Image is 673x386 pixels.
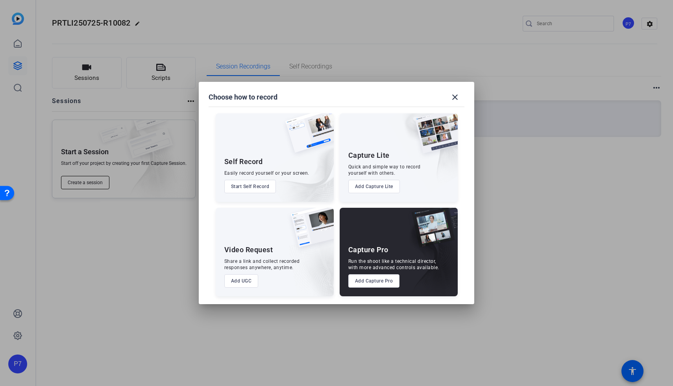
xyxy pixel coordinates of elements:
img: capture-pro.png [406,208,458,256]
div: Run the shoot like a technical director, with more advanced controls available. [348,258,439,271]
div: Video Request [224,245,273,255]
mat-icon: close [450,92,460,102]
div: Easily record yourself or your screen. [224,170,309,176]
div: Capture Pro [348,245,388,255]
img: ugc-content.png [285,208,334,255]
button: Add Capture Lite [348,180,400,193]
div: Quick and simple way to record yourself with others. [348,164,421,176]
div: Capture Lite [348,151,390,160]
img: capture-lite.png [409,113,458,161]
h1: Choose how to record [209,92,277,102]
img: self-record.png [279,113,334,161]
img: embarkstudio-ugc-content.png [288,232,334,296]
button: Start Self Record [224,180,276,193]
img: embarkstudio-capture-pro.png [399,218,458,296]
button: Add Capture Pro [348,274,400,288]
div: Share a link and collect recorded responses anywhere, anytime. [224,258,300,271]
div: Self Record [224,157,263,166]
img: embarkstudio-self-record.png [265,130,334,202]
img: embarkstudio-capture-lite.png [387,113,458,192]
button: Add UGC [224,274,259,288]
